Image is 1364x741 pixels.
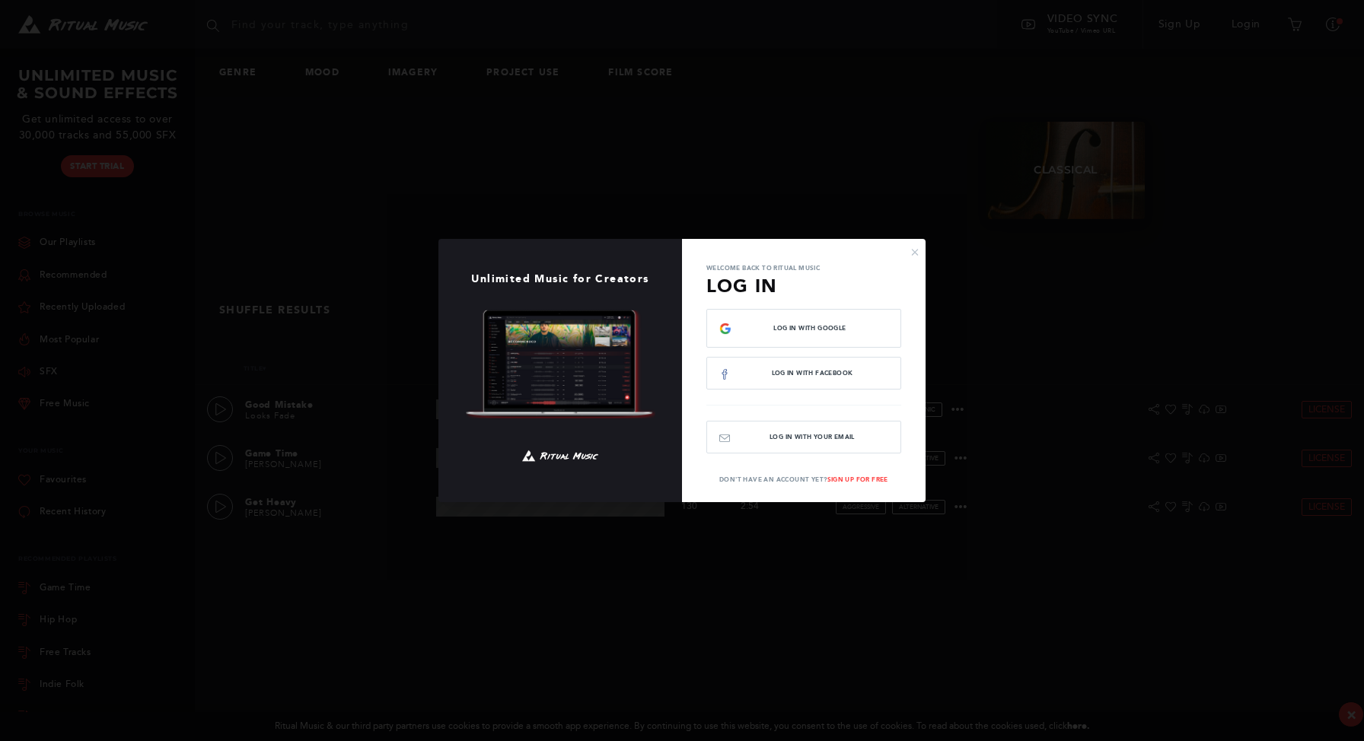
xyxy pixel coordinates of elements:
[706,309,901,348] button: Log In with Google
[522,444,598,468] img: Ritual Music
[438,273,682,285] h1: Unlimited Music for Creators
[465,310,655,420] img: Ritual Music
[706,263,901,272] p: Welcome back to Ritual Music
[706,272,901,300] h3: Log In
[719,323,731,335] img: g-logo.png
[910,245,919,259] button: ×
[682,475,926,484] p: Don't have an account yet?
[706,357,901,390] button: Log In with Facebook
[731,325,888,332] span: Log In with Google
[706,421,901,453] button: Log In with your email
[827,475,888,483] a: Sign Up For Free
